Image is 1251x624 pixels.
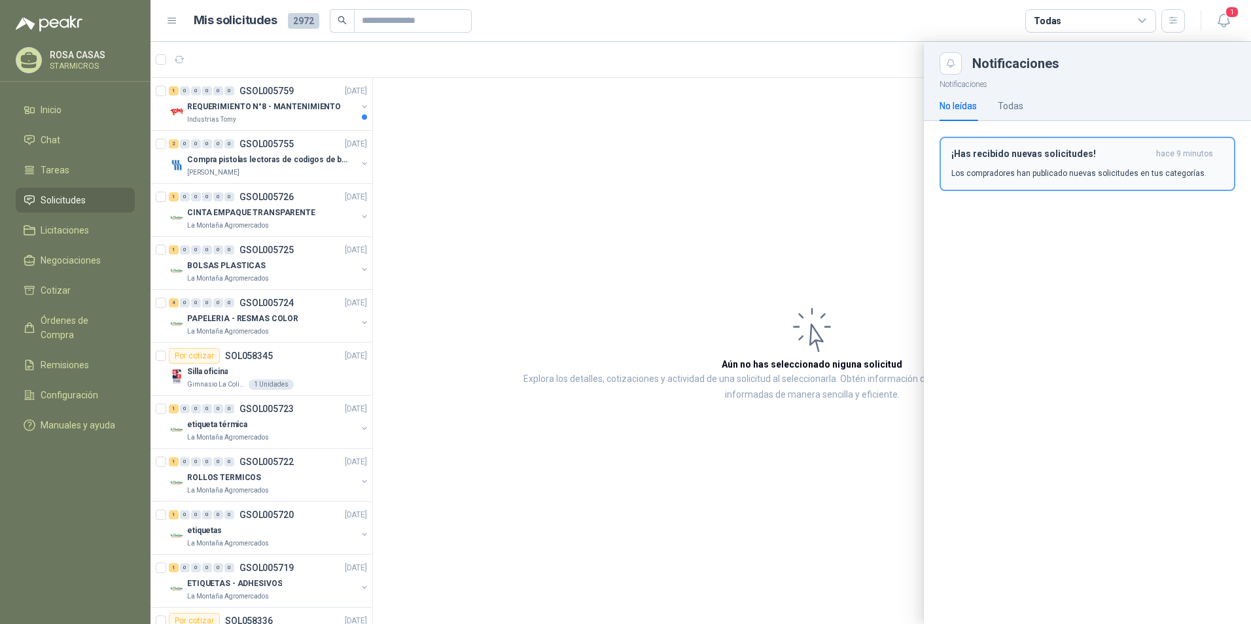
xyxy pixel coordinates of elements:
[924,75,1251,91] p: Notificaciones
[41,103,62,117] span: Inicio
[998,99,1023,113] div: Todas
[41,253,101,268] span: Negociaciones
[940,137,1235,191] button: ¡Has recibido nuevas solicitudes!hace 9 minutos Los compradores han publicado nuevas solicitudes ...
[16,383,135,407] a: Configuración
[41,283,71,298] span: Cotizar
[338,16,347,25] span: search
[16,218,135,243] a: Licitaciones
[16,248,135,273] a: Negociaciones
[1034,14,1061,28] div: Todas
[41,133,60,147] span: Chat
[16,16,82,31] img: Logo peakr
[1212,9,1235,33] button: 1
[50,62,132,70] p: STARMICROS
[951,167,1207,179] p: Los compradores han publicado nuevas solicitudes en tus categorías.
[940,52,962,75] button: Close
[972,57,1235,70] div: Notificaciones
[16,128,135,152] a: Chat
[16,97,135,122] a: Inicio
[940,99,977,113] div: No leídas
[41,193,86,207] span: Solicitudes
[16,278,135,303] a: Cotizar
[288,13,319,29] span: 2972
[41,388,98,402] span: Configuración
[41,223,89,237] span: Licitaciones
[41,358,89,372] span: Remisiones
[16,188,135,213] a: Solicitudes
[16,413,135,438] a: Manuales y ayuda
[16,353,135,377] a: Remisiones
[951,148,1151,160] h3: ¡Has recibido nuevas solicitudes!
[194,11,277,30] h1: Mis solicitudes
[1156,148,1213,160] span: hace 9 minutos
[41,418,115,432] span: Manuales y ayuda
[41,313,122,342] span: Órdenes de Compra
[1225,6,1239,18] span: 1
[16,308,135,347] a: Órdenes de Compra
[16,158,135,182] a: Tareas
[41,163,69,177] span: Tareas
[50,50,132,60] p: ROSA CASAS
